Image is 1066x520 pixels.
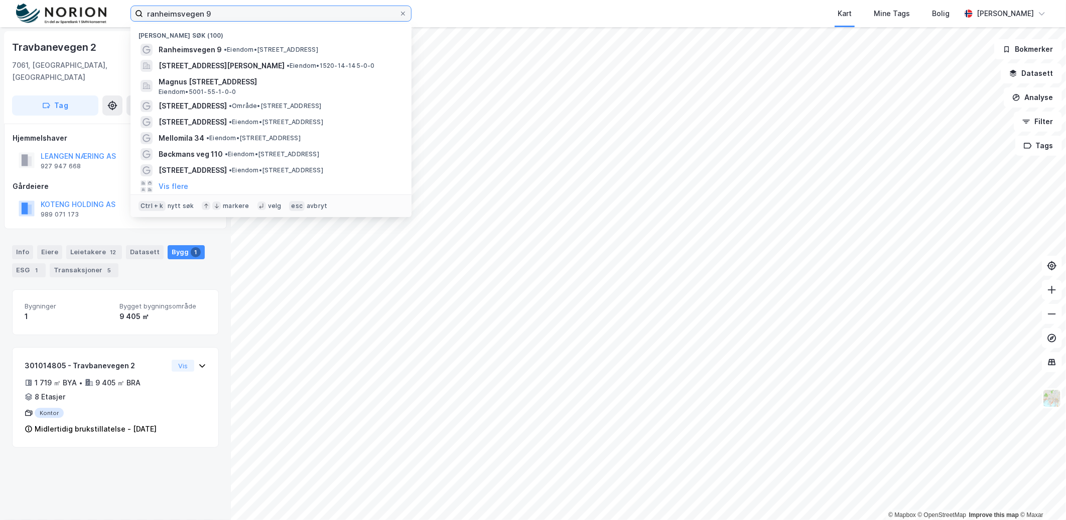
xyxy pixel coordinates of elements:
div: nytt søk [168,202,194,210]
div: esc [289,201,305,211]
button: Tag [12,95,98,116]
button: Vis flere [159,180,188,192]
button: Bokmerker [994,39,1062,59]
iframe: Chat Widget [1016,472,1066,520]
span: Bøckmans veg 110 [159,148,223,160]
div: • [79,379,83,387]
div: Kontrollprogram for chat [1016,472,1066,520]
div: 9 405 ㎡ BRA [95,377,141,389]
div: Bolig [932,8,950,20]
span: • [225,150,228,158]
span: Eiendom • [STREET_ADDRESS] [206,134,301,142]
div: Gårdeiere [13,180,218,192]
button: Analyse [1004,87,1062,108]
div: Ctrl + k [139,201,166,211]
span: • [206,134,209,142]
div: 12 [108,247,118,257]
span: [STREET_ADDRESS] [159,100,227,112]
span: Eiendom • 5001-55-1-0-0 [159,88,236,96]
span: [STREET_ADDRESS] [159,164,227,176]
span: Ranheimsvegen 9 [159,44,222,56]
span: Magnus [STREET_ADDRESS] [159,76,399,88]
button: Filter [1014,112,1062,132]
div: Info [12,245,33,259]
span: [STREET_ADDRESS] [159,116,227,128]
div: 989 071 173 [41,211,79,219]
div: 1 [25,310,111,323]
div: Hjemmelshaver [13,132,218,144]
span: Eiendom • [STREET_ADDRESS] [224,46,318,54]
div: ESG [12,263,46,277]
div: markere [223,202,249,210]
div: Leietakere [66,245,122,259]
button: Datasett [1001,63,1062,83]
img: norion-logo.80e7a08dc31c2e691866.png [16,4,106,24]
div: Transaksjoner [50,263,118,277]
div: Eiere [37,245,62,259]
span: Eiendom • [STREET_ADDRESS] [229,166,323,174]
span: Eiendom • 1520-14-145-0-0 [287,62,375,70]
div: Travbanevegen 2 [12,39,98,55]
span: [STREET_ADDRESS][PERSON_NAME] [159,60,285,72]
span: Område • [STREET_ADDRESS] [229,102,322,110]
span: Mellomila 34 [159,132,204,144]
div: [PERSON_NAME] [977,8,1034,20]
div: Bygg [168,245,205,259]
div: avbryt [307,202,327,210]
button: Tags [1015,136,1062,156]
div: Midlertidig brukstillatelse - [DATE] [35,423,157,435]
div: 8 Etasjer [35,391,65,403]
span: Bygninger [25,302,111,310]
img: Z [1042,389,1061,408]
span: • [229,166,232,174]
span: • [287,62,290,69]
div: 927 947 668 [41,162,81,170]
span: Bygget bygningsområde [119,302,206,310]
input: Søk på adresse, matrikkel, gårdeiere, leietakere eller personer [143,6,399,21]
a: Improve this map [969,511,1019,518]
span: Eiendom • [STREET_ADDRESS] [229,118,323,126]
div: 9 405 ㎡ [119,310,206,323]
div: 5 [104,265,114,275]
span: • [229,118,232,126]
div: Datasett [126,245,164,259]
span: • [229,102,232,110]
div: [PERSON_NAME] søk (100) [130,24,412,42]
div: Kart [838,8,852,20]
span: Eiendom • [STREET_ADDRESS] [225,150,319,158]
div: Mine Tags [874,8,910,20]
div: 301014805 - Travbanevegen 2 [25,360,168,372]
div: 1 719 ㎡ BYA [35,377,77,389]
span: • [224,46,227,53]
button: Vis [172,360,194,372]
div: 1 [191,247,201,257]
div: 1 [32,265,42,275]
a: OpenStreetMap [918,511,967,518]
div: 7061, [GEOGRAPHIC_DATA], [GEOGRAPHIC_DATA] [12,59,143,83]
a: Mapbox [888,511,916,518]
div: velg [268,202,282,210]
